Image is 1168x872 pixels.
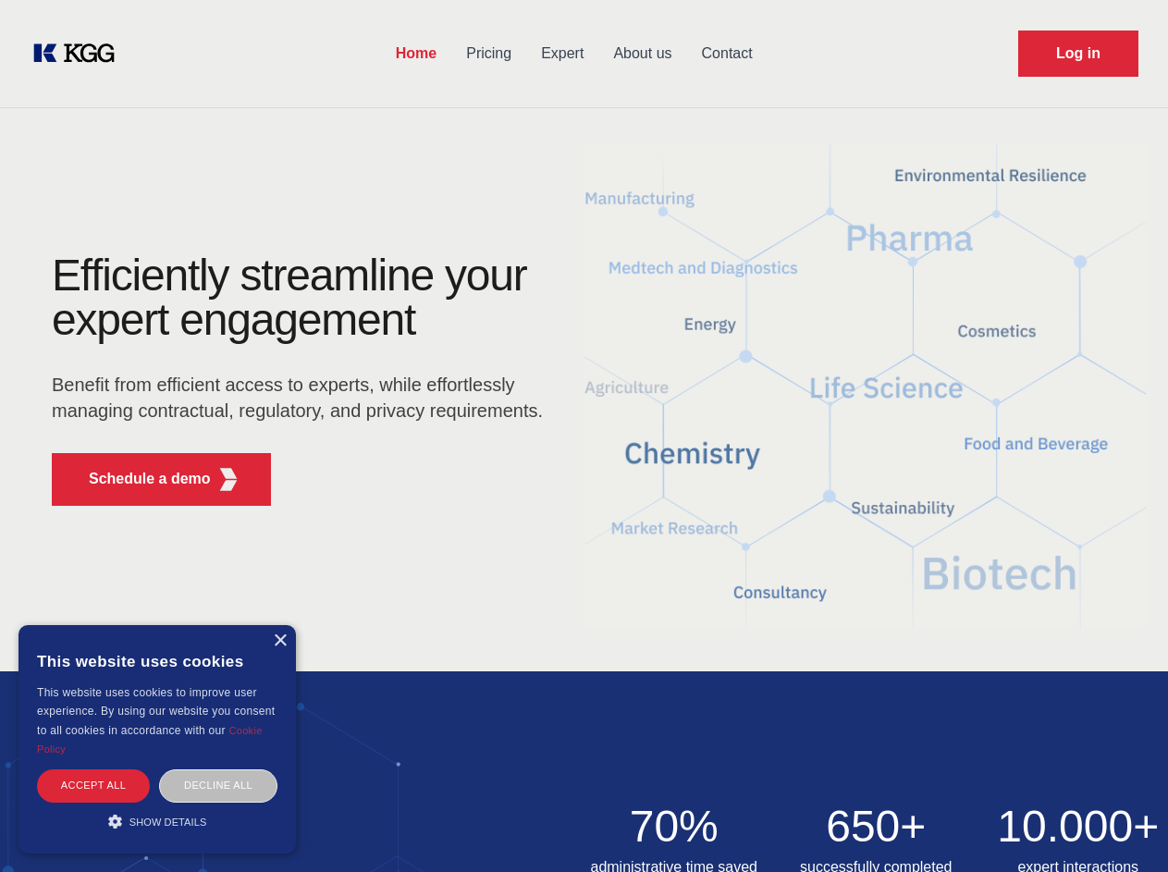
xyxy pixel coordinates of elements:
h2: 650+ [786,804,966,849]
div: Accept all [37,769,150,802]
a: Pricing [451,30,526,78]
div: Decline all [159,769,277,802]
a: KOL Knowledge Platform: Talk to Key External Experts (KEE) [30,39,129,68]
div: Close [273,634,287,648]
span: This website uses cookies to improve user experience. By using our website you consent to all coo... [37,686,275,737]
span: Show details [129,817,207,828]
a: Contact [687,30,768,78]
h1: Efficiently streamline your expert engagement [52,253,555,342]
img: KGG Fifth Element RED [584,120,1147,653]
p: Benefit from efficient access to experts, while effortlessly managing contractual, regulatory, an... [52,372,555,424]
div: Show details [37,812,277,830]
a: Request Demo [1018,31,1138,77]
a: Expert [526,30,598,78]
p: Schedule a demo [89,468,211,490]
div: This website uses cookies [37,639,277,683]
a: About us [598,30,686,78]
button: Schedule a demoKGG Fifth Element RED [52,453,271,506]
h2: 70% [584,804,765,849]
a: Home [381,30,451,78]
a: Cookie Policy [37,725,263,755]
img: KGG Fifth Element RED [217,468,240,491]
